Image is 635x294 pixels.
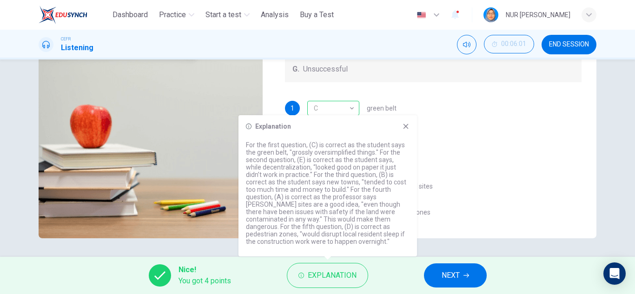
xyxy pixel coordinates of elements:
[205,9,241,20] span: Start a test
[483,7,498,22] img: Profile picture
[506,9,570,20] div: NUR [PERSON_NAME]
[179,275,231,287] span: You got 4 points
[291,105,294,111] span: 1
[246,141,410,245] p: For the first question, (C) is correct as the student says the green belt, "grossly oversimplifie...
[61,42,93,53] h1: Listening
[61,36,71,42] span: CEFR
[255,123,291,130] h6: Explanation
[457,35,476,54] div: Mute
[179,264,231,275] span: Nice!
[159,9,186,20] span: Practice
[292,64,299,75] span: G.
[367,105,397,111] span: green belt
[303,64,348,75] span: Unsuccessful
[501,40,526,48] span: 00:06:01
[39,6,87,24] img: ELTC logo
[39,12,263,238] img: Case Study
[549,41,589,48] span: END SESSION
[442,269,460,282] span: NEXT
[307,101,359,116] div: C
[603,262,626,285] div: Open Intercom Messenger
[308,269,357,282] span: Explanation
[112,9,148,20] span: Dashboard
[261,9,289,20] span: Analysis
[300,9,334,20] span: Buy a Test
[416,12,427,19] img: en
[484,35,534,54] div: Hide
[307,95,356,122] div: C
